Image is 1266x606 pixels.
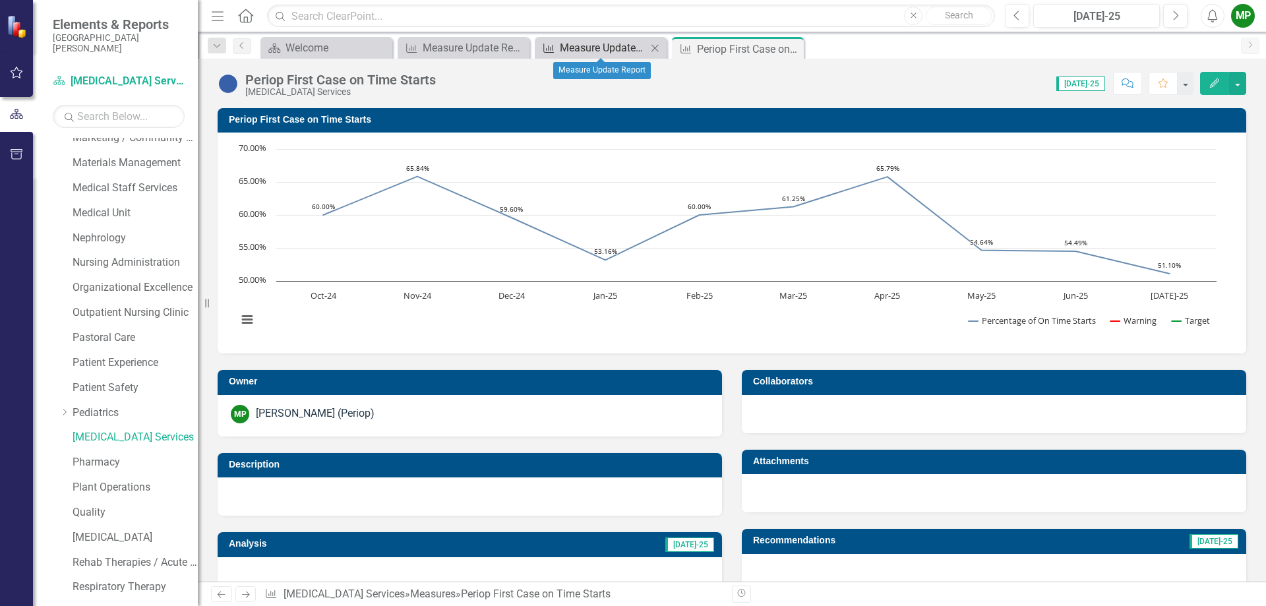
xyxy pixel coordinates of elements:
text: 51.10% [1158,260,1181,270]
small: [GEOGRAPHIC_DATA][PERSON_NAME] [53,32,185,54]
span: [DATE]-25 [1056,76,1105,91]
div: Measure Update Report [560,40,647,56]
input: Search ClearPoint... [267,5,995,28]
text: 54.49% [1064,238,1087,247]
a: Rehab Therapies / Acute Wound Care [73,555,198,570]
a: Outpatient Nursing Clinic [73,305,198,320]
text: 59.60% [500,204,523,214]
a: Nephrology [73,231,198,246]
text: 65.84% [406,164,429,173]
text: Feb-25 [686,289,713,301]
a: Measure Update Report [401,40,526,56]
text: Nov-24 [404,289,432,301]
img: No Information [218,73,239,94]
text: Mar-25 [779,289,807,301]
a: [MEDICAL_DATA] Services [53,74,185,89]
div: » » [264,587,722,602]
a: Medical Unit [73,206,198,221]
a: Plant Operations [73,480,198,495]
div: [MEDICAL_DATA] Services [245,87,436,97]
a: Pharmacy [73,455,198,470]
a: Marketing / Community Services [73,131,198,146]
text: 55.00% [239,241,266,253]
a: [MEDICAL_DATA] [73,530,198,545]
a: Measure Update Report [538,40,647,56]
text: Oct-24 [311,289,337,301]
a: Organizational Excellence [73,280,198,295]
text: 65.79% [876,164,899,173]
span: [DATE]-25 [1190,534,1238,549]
div: Periop First Case on Time Starts [461,588,611,600]
button: Search [926,7,992,25]
a: Pastoral Care [73,330,198,346]
button: [DATE]-25 [1033,4,1160,28]
button: Show Warning [1110,315,1157,326]
text: Jun-25 [1062,289,1088,301]
a: Pediatrics [73,406,198,421]
a: Respiratory Therapy [73,580,198,595]
button: Show Target [1172,315,1211,326]
text: 60.00% [239,208,266,220]
img: ClearPoint Strategy [7,15,30,38]
text: May-25 [967,289,996,301]
h3: Attachments [753,456,1240,466]
button: Show Percentage of On Time Starts [969,315,1097,326]
text: 70.00% [239,142,266,154]
text: 50.00% [239,274,266,286]
span: Search [945,10,973,20]
a: [MEDICAL_DATA] Services [284,588,405,600]
text: [DATE]-25 [1151,289,1188,301]
h3: Description [229,460,715,470]
svg: Interactive chart [231,142,1223,340]
a: Medical Staff Services [73,181,198,196]
a: Patient Experience [73,355,198,371]
h3: Analysis [229,539,438,549]
div: Periop First Case on Time Starts [245,73,436,87]
div: Chart. Highcharts interactive chart. [231,142,1233,340]
text: 61.25% [782,194,805,203]
text: 53.16% [594,247,617,256]
text: 60.00% [312,202,335,211]
a: Welcome [264,40,389,56]
text: Apr-25 [874,289,900,301]
a: Materials Management [73,156,198,171]
input: Search Below... [53,105,185,128]
span: Elements & Reports [53,16,185,32]
a: Patient Safety [73,380,198,396]
h3: Periop First Case on Time Starts [229,115,1240,125]
text: 54.64% [970,237,993,247]
div: [DATE]-25 [1038,9,1155,24]
text: 60.00% [688,202,711,211]
div: Welcome [286,40,389,56]
text: Dec-24 [498,289,526,301]
button: View chart menu, Chart [238,311,256,329]
a: Quality [73,505,198,520]
div: Measure Update Report [423,40,526,56]
h3: Collaborators [753,377,1240,386]
text: 65.00% [239,175,266,187]
h3: Owner [229,377,715,386]
button: MP [1231,4,1255,28]
span: [DATE]-25 [665,537,714,552]
div: [PERSON_NAME] (Periop) [256,406,375,421]
div: Periop First Case on Time Starts [697,41,800,57]
text: Jan-25 [592,289,617,301]
a: Measures [410,588,456,600]
div: MP [231,405,249,423]
h3: Recommendations [753,535,1056,545]
a: Nursing Administration [73,255,198,270]
div: Measure Update Report [553,62,651,79]
a: [MEDICAL_DATA] Services [73,430,198,445]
